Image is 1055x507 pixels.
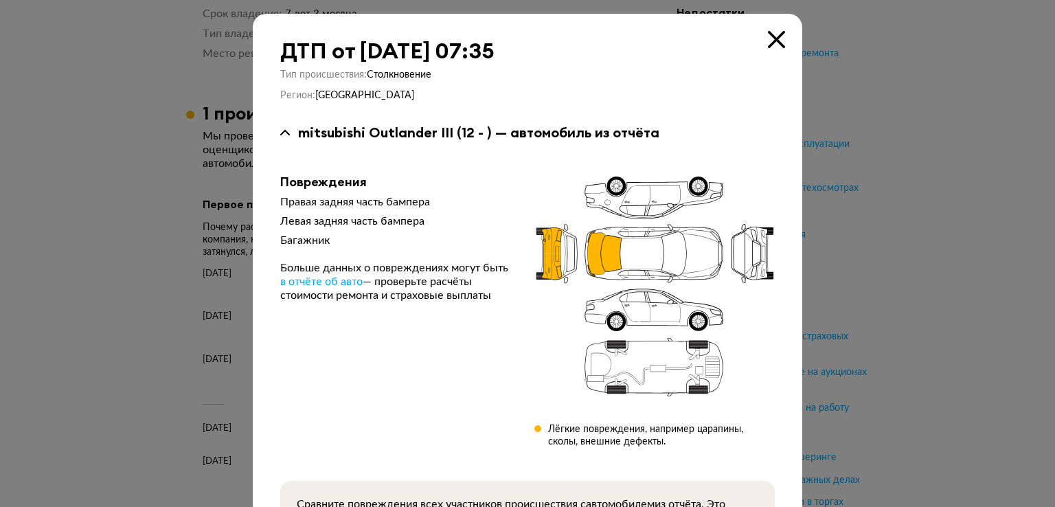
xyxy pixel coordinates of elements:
div: Больше данных о повреждениях могут быть — проверьте расчёты стоимости ремонта и страховые выплаты [280,261,512,302]
span: Столкновение [367,70,431,80]
div: Лёгкие повреждения, например царапины, сколы, внешние дефекты. [548,423,775,448]
div: Регион : [280,89,775,102]
div: Левая задняя часть бампера [280,214,512,228]
div: Тип происшествия : [280,69,775,81]
a: в отчёте об авто [280,275,363,289]
div: Правая задняя часть бампера [280,195,512,209]
div: ДТП от [DATE] 07:35 [280,38,775,63]
div: Багажник [280,234,512,247]
div: mitsubishi Outlander III (12 - ) — автомобиль из отчёта [298,124,659,142]
div: Повреждения [280,174,512,190]
span: в отчёте об авто [280,276,363,287]
span: [GEOGRAPHIC_DATA] [315,91,414,100]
